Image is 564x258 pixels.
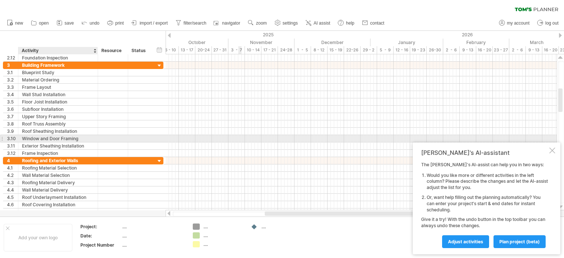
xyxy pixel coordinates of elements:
div: 4.6 [7,201,18,208]
div: [PERSON_NAME]'s AI-assistant [421,149,548,156]
span: new [15,21,23,26]
div: 4.2 [7,172,18,179]
div: 3.12 [7,150,18,157]
div: Project: [80,224,121,230]
div: February 2026 [443,39,509,46]
a: plan project (beta) [493,235,546,248]
div: .... [261,224,301,230]
div: 3.9 [7,128,18,135]
div: November 2025 [228,39,294,46]
div: 26-30 [427,46,443,54]
a: filter/search [174,18,209,28]
div: 16 - 20 [542,46,559,54]
div: Upper Story Framing [22,113,94,120]
li: Would you like more or different activities in the left column? Please describe the changes and l... [427,172,548,191]
div: 29 - 2 [361,46,377,54]
a: zoom [246,18,269,28]
span: open [39,21,49,26]
div: Roofing and Exterior Walls [22,157,94,164]
div: January 2026 [370,39,443,46]
div: Project Number [80,242,121,248]
div: 17 - 21 [261,46,278,54]
div: .... [203,232,243,239]
a: new [5,18,25,28]
div: .... [203,224,243,230]
div: 23 - 27 [493,46,509,54]
span: zoom [256,21,267,26]
div: 3.8 [7,120,18,127]
div: 4.5 [7,194,18,201]
div: 3.11 [7,142,18,149]
span: AI assist [314,21,330,26]
div: Material Ordering [22,76,94,83]
div: 3 - 7 [228,46,245,54]
a: save [55,18,76,28]
div: October 2025 [152,39,228,46]
span: settings [283,21,298,26]
div: Flashing Installation [22,208,94,215]
div: 24-28 [278,46,294,54]
div: Roof Truss Assembly [22,120,94,127]
div: Roofing Material Delivery [22,179,94,186]
div: 4.3 [7,179,18,186]
span: Adjust activities [448,239,483,244]
div: Date: [80,233,121,239]
div: 8 - 12 [311,46,328,54]
div: Subfloor Installation [22,106,94,113]
div: 4.1 [7,164,18,171]
a: print [105,18,126,28]
div: 10 - 14 [245,46,261,54]
span: save [65,21,74,26]
div: 2 - 6 [509,46,526,54]
div: The [PERSON_NAME]'s AI-assist can help you in two ways: Give it a try! With the undo button in th... [421,162,548,248]
div: Activity [22,47,94,54]
div: 9 - 13 [526,46,542,54]
div: 4 [7,157,18,164]
span: print [115,21,124,26]
div: Floor Joist Installation [22,98,94,105]
div: December 2025 [294,39,370,46]
div: 9 - 13 [460,46,476,54]
div: .... [122,242,184,248]
div: 3 [7,62,18,69]
a: undo [80,18,102,28]
span: my account [507,21,529,26]
span: filter/search [184,21,206,26]
a: open [29,18,51,28]
a: help [336,18,357,28]
div: Frame Layout [22,84,94,91]
div: 20-24 [195,46,212,54]
a: AI assist [304,18,332,28]
a: settings [273,18,300,28]
div: .... [203,241,243,247]
div: Add your own logo [4,224,72,251]
div: 6 - 10 [162,46,179,54]
span: plan project (beta) [499,239,540,244]
a: my account [497,18,532,28]
div: Foundation Inspection [22,54,94,61]
a: import / export [130,18,170,28]
div: 16 - 20 [476,46,493,54]
div: Wall Material Selection [22,172,94,179]
a: log out [535,18,561,28]
div: 2.12 [7,54,18,61]
div: 2 - 6 [443,46,460,54]
div: 13 - 17 [179,46,195,54]
div: 15 - 19 [328,46,344,54]
span: import / export [140,21,168,26]
div: 3.7 [7,113,18,120]
div: Window and Door Framing [22,135,94,142]
div: 3.5 [7,98,18,105]
div: 12 - 16 [394,46,410,54]
div: Frame Inspection [22,150,94,157]
div: 3.1 [7,69,18,76]
div: Roof Covering Installation [22,201,94,208]
span: undo [90,21,100,26]
div: 4.4 [7,186,18,193]
div: 27 - 31 [212,46,228,54]
a: contact [360,18,387,28]
div: Roof Underlayment Installation [22,194,94,201]
div: 19 - 23 [410,46,427,54]
div: .... [122,233,184,239]
li: Or, want help filling out the planning automatically? You can enter your project's start & end da... [427,195,548,213]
